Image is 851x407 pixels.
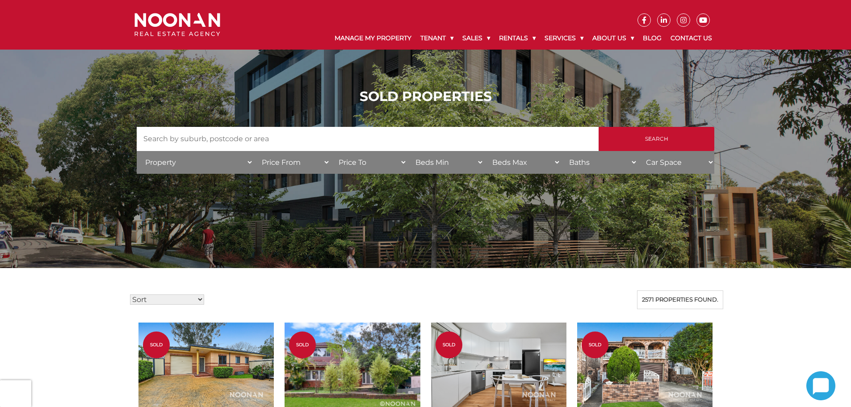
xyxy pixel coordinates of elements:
[458,27,495,50] a: Sales
[436,341,462,348] span: sold
[588,27,638,50] a: About Us
[416,27,458,50] a: Tenant
[137,127,599,151] input: Search by suburb, postcode or area
[582,341,608,348] span: sold
[330,27,416,50] a: Manage My Property
[638,27,666,50] a: Blog
[599,127,714,151] input: Search
[130,294,204,305] select: Sort Listings
[540,27,588,50] a: Services
[143,341,170,348] span: sold
[666,27,717,50] a: Contact Us
[289,341,316,348] span: sold
[134,13,220,37] img: Noonan Real Estate Agency
[495,27,540,50] a: Rentals
[137,88,714,105] h1: Sold Properties
[637,290,723,309] div: 2571 properties found.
